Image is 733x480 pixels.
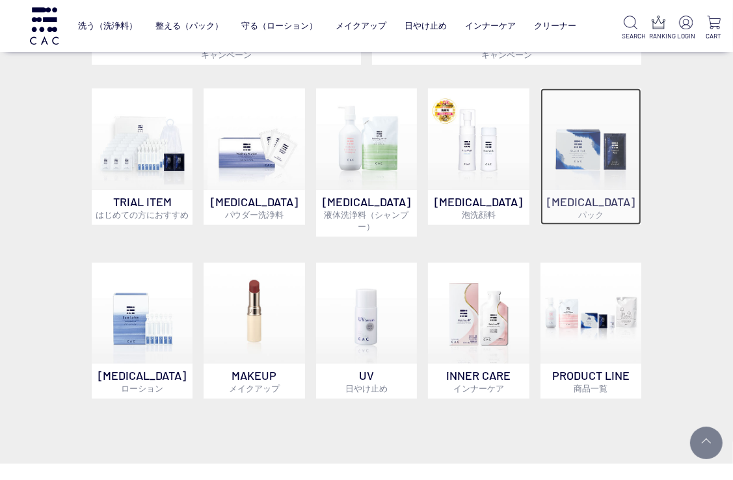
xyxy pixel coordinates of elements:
p: MAKEUP [204,364,305,399]
p: [MEDICAL_DATA] [92,364,193,399]
a: 整える（パック） [155,12,223,41]
p: INNER CARE [428,364,529,399]
p: [MEDICAL_DATA] [316,190,418,237]
p: TRIAL ITEM [92,190,193,225]
a: [MEDICAL_DATA]液体洗浄料（シャンプー） [316,88,418,237]
span: パウダー洗浄料 [225,209,284,220]
span: パック [578,209,604,220]
a: 日やけ止め [405,12,447,41]
a: UV日やけ止め [316,263,418,399]
span: 商品一覧 [574,383,607,393]
a: インナーケア [465,12,516,41]
span: はじめての方におすすめ [96,209,189,220]
a: 守る（ローション） [241,12,317,41]
p: RANKING [650,31,667,41]
a: メイクアップ [336,12,386,41]
a: [MEDICAL_DATA]パック [540,88,642,225]
p: LOGIN [677,31,695,41]
p: UV [316,364,418,399]
a: 洗う（洗浄料） [78,12,137,41]
span: ローション [121,383,163,393]
img: トライアルセット [92,88,193,190]
a: [MEDICAL_DATA]ローション [92,263,193,399]
span: インナーケア [453,383,504,393]
span: 液体洗浄料（シャンプー） [324,209,408,232]
a: CART [705,16,723,41]
span: メイクアップ [229,383,280,393]
span: 泡洗顔料 [462,209,496,220]
a: RANKING [650,16,667,41]
p: SEARCH [622,31,639,41]
a: SEARCH [622,16,639,41]
img: インナーケア [428,263,529,364]
img: logo [28,7,60,44]
a: MAKEUPメイクアップ [204,263,305,399]
p: CART [705,31,723,41]
p: [MEDICAL_DATA] [204,190,305,225]
p: [MEDICAL_DATA] [428,190,529,225]
a: [MEDICAL_DATA]パウダー洗浄料 [204,88,305,225]
a: クリーナー [534,12,576,41]
p: [MEDICAL_DATA] [540,190,642,225]
a: インナーケア INNER CAREインナーケア [428,263,529,399]
a: PRODUCT LINE商品一覧 [540,263,642,399]
span: 日やけ止め [345,383,388,393]
a: LOGIN [677,16,695,41]
a: トライアルセット TRIAL ITEMはじめての方におすすめ [92,88,193,225]
p: PRODUCT LINE [540,364,642,399]
a: 泡洗顔料 [MEDICAL_DATA]泡洗顔料 [428,88,529,225]
img: 泡洗顔料 [428,88,529,190]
